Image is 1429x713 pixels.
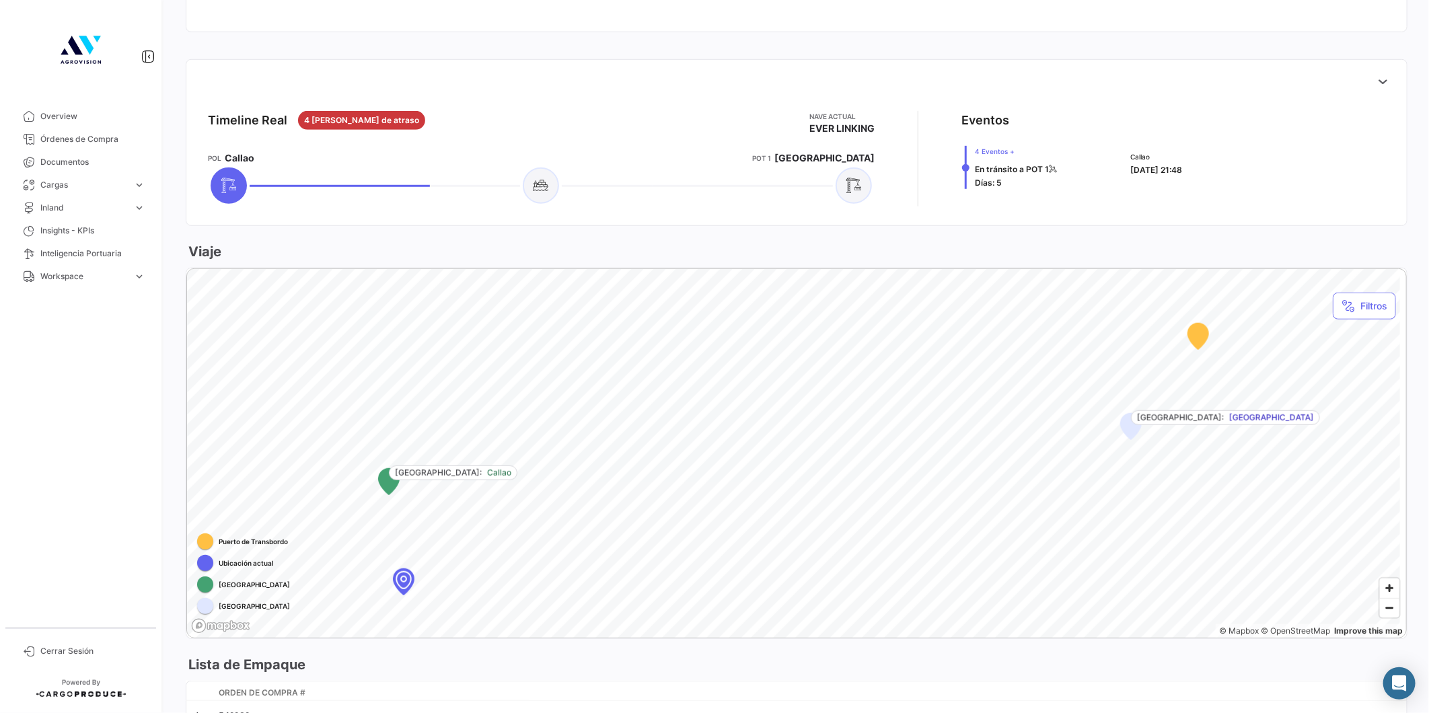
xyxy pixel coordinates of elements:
div: Abrir Intercom Messenger [1383,667,1416,700]
span: Overview [40,110,145,122]
button: Filtros [1333,293,1396,320]
app-card-info-title: POT 1 [752,153,771,163]
a: Mapbox [1219,626,1259,636]
span: Inland [40,202,128,214]
span: Días: 5 [975,178,1002,188]
span: [GEOGRAPHIC_DATA] [219,579,290,590]
span: Inteligencia Portuaria [40,248,145,260]
app-card-info-title: POL [208,153,221,163]
span: Callao [225,151,254,165]
span: Zoom out [1380,599,1399,617]
span: expand_more [133,179,145,191]
a: Inteligencia Portuaria [11,242,151,265]
span: [GEOGRAPHIC_DATA]: [1137,412,1224,424]
span: Puerto de Transbordo [219,536,288,547]
span: Ubicación actual [219,558,274,568]
span: Callao [1130,151,1182,162]
span: Insights - KPIs [40,225,145,237]
span: expand_more [133,202,145,214]
img: 4b7f8542-3a82-4138-a362-aafd166d3a59.jpg [47,16,114,83]
div: Map marker [1120,413,1142,440]
div: Map marker [1187,323,1209,350]
span: Documentos [40,156,145,168]
span: [GEOGRAPHIC_DATA] [1229,412,1314,424]
span: Callao [487,467,511,479]
div: Map marker [393,568,414,595]
span: Orden de Compra # [219,687,305,699]
span: Workspace [40,270,128,283]
a: Insights - KPIs [11,219,151,242]
div: Map marker [378,468,400,495]
canvas: Map [187,269,1400,639]
span: 4 [PERSON_NAME] de atraso [304,114,419,126]
span: Cerrar Sesión [40,645,145,657]
span: 4 Eventos + [975,146,1057,157]
span: [GEOGRAPHIC_DATA] [219,601,290,611]
button: Zoom in [1380,578,1399,598]
div: Timeline Real [208,111,287,130]
button: Zoom out [1380,598,1399,617]
span: [GEOGRAPHIC_DATA] [774,151,875,165]
h3: Lista de Empaque [186,655,305,674]
span: [GEOGRAPHIC_DATA]: [395,467,482,479]
a: OpenStreetMap [1261,626,1331,636]
a: Documentos [11,151,151,174]
span: [DATE] 21:48 [1130,165,1182,175]
span: En tránsito a POT 1 [975,164,1049,174]
a: Overview [11,105,151,128]
a: Map feedback [1334,626,1403,636]
span: Órdenes de Compra [40,133,145,145]
app-card-info-title: Nave actual [809,111,875,122]
span: expand_more [133,270,145,283]
h3: Viaje [186,242,221,261]
span: Cargas [40,179,128,191]
datatable-header-cell: Orden de Compra # [213,681,1399,706]
a: Órdenes de Compra [11,128,151,151]
a: Mapbox logo [191,618,250,634]
span: EVER LINKING [809,122,875,135]
div: Eventos [961,111,1009,130]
